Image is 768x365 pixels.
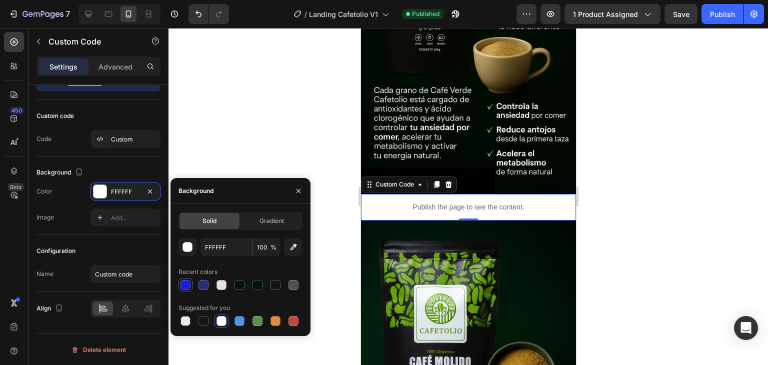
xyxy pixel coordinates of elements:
div: Configuration [36,246,75,255]
p: Settings [49,61,77,72]
button: 7 [4,4,74,24]
span: Published [412,9,439,18]
div: Open Intercom Messenger [734,316,758,340]
div: Undo/Redo [188,4,229,24]
div: Color [36,187,52,196]
div: Background [36,166,85,179]
div: Beta [7,183,24,191]
span: 1 product assigned [573,9,638,19]
div: Align [36,302,65,315]
p: Advanced [98,61,132,72]
span: Gradient [259,216,284,225]
div: Publish [710,9,735,19]
div: Suggested for you [178,303,230,312]
div: Name [36,269,53,278]
button: Save [664,4,697,24]
p: Custom Code [48,35,133,47]
div: Recent colors [178,267,217,276]
button: 1 product assigned [564,4,660,24]
span: Save [673,10,689,18]
div: Add... [111,213,158,222]
button: Delete element [36,342,160,358]
div: FFFFFF [111,187,140,196]
div: Image [36,213,54,222]
input: Eg: FFFFFF [200,238,252,256]
div: Custom code [36,111,74,120]
div: Background [178,186,213,195]
div: Custom [111,135,158,144]
div: Code [36,134,51,143]
div: Delete element [71,344,126,356]
span: Landing Cafetolio V1 [309,9,378,19]
button: Publish [701,4,743,24]
span: Solid [202,216,216,225]
iframe: Design area [361,28,576,365]
span: % [270,243,276,252]
span: / [304,9,307,19]
p: 7 [65,8,70,20]
div: 450 [9,106,24,114]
